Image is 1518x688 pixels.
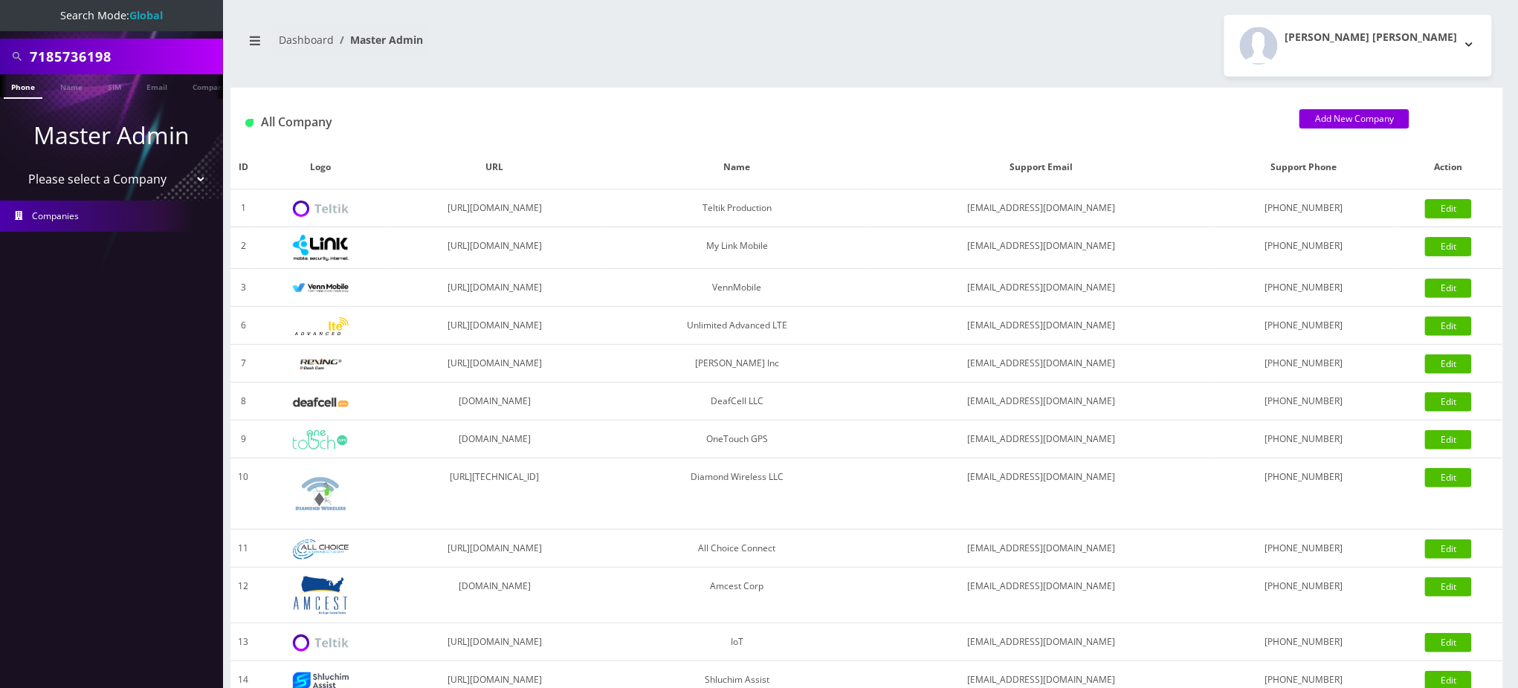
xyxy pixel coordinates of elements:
[604,307,870,345] td: Unlimited Advanced LTE
[870,530,1213,568] td: [EMAIL_ADDRESS][DOMAIN_NAME]
[230,623,256,661] td: 13
[604,530,870,568] td: All Choice Connect
[293,357,349,371] img: Rexing Inc
[4,74,42,99] a: Phone
[293,466,349,522] img: Diamond Wireless LLC
[1425,430,1472,450] a: Edit
[1213,189,1395,227] td: [PHONE_NUMBER]
[230,307,256,345] td: 6
[1213,568,1395,623] td: [PHONE_NUMBER]
[870,307,1213,345] td: [EMAIL_ADDRESS][DOMAIN_NAME]
[1213,421,1395,458] td: [PHONE_NUMBER]
[870,383,1213,421] td: [EMAIL_ADDRESS][DOMAIN_NAME]
[185,74,235,97] a: Company
[53,74,90,97] a: Name
[293,635,349,652] img: IoT
[230,568,256,623] td: 12
[293,317,349,336] img: Unlimited Advanced LTE
[1224,15,1492,77] button: [PERSON_NAME] [PERSON_NAME]
[385,307,604,345] td: [URL][DOMAIN_NAME]
[60,8,163,22] span: Search Mode:
[385,383,604,421] td: [DOMAIN_NAME]
[604,189,870,227] td: Teltik Production
[870,227,1213,269] td: [EMAIL_ADDRESS][DOMAIN_NAME]
[129,8,163,22] strong: Global
[242,25,856,67] nav: breadcrumb
[1425,633,1472,652] a: Edit
[1395,146,1503,189] th: Action
[279,33,334,47] a: Dashboard
[293,283,349,293] img: VennMobile
[870,568,1213,623] td: [EMAIL_ADDRESS][DOMAIN_NAME]
[604,146,870,189] th: Name
[385,458,604,530] td: [URL][TECHNICAL_ID]
[334,32,423,48] li: Master Admin
[1425,468,1472,487] a: Edit
[293,430,349,450] img: OneTouch GPS
[230,227,256,269] td: 2
[385,269,604,307] td: [URL][DOMAIN_NAME]
[1425,317,1472,336] a: Edit
[1425,354,1472,374] a: Edit
[1299,109,1409,129] a: Add New Company
[293,235,349,261] img: My Link Mobile
[293,397,349,407] img: DeafCell LLC
[1213,227,1395,269] td: [PHONE_NUMBER]
[385,227,604,269] td: [URL][DOMAIN_NAME]
[1425,577,1472,597] a: Edit
[870,269,1213,307] td: [EMAIL_ADDRESS][DOMAIN_NAME]
[230,383,256,421] td: 8
[139,74,175,97] a: Email
[385,623,604,661] td: [URL][DOMAIN_NAME]
[604,458,870,530] td: Diamond Wireless LLC
[256,146,385,189] th: Logo
[245,115,1277,129] h1: All Company
[1213,623,1395,661] td: [PHONE_NUMBER]
[870,458,1213,530] td: [EMAIL_ADDRESS][DOMAIN_NAME]
[604,568,870,623] td: Amcest Corp
[230,421,256,458] td: 9
[30,42,219,71] input: Search All Companies
[1213,146,1395,189] th: Support Phone
[230,345,256,383] td: 7
[245,119,253,127] img: All Company
[1425,279,1472,298] a: Edit
[870,146,1213,189] th: Support Email
[1285,31,1458,44] h2: [PERSON_NAME] [PERSON_NAME]
[385,421,604,458] td: [DOMAIN_NAME]
[870,623,1213,661] td: [EMAIL_ADDRESS][DOMAIN_NAME]
[230,146,256,189] th: ID
[230,269,256,307] td: 3
[1213,530,1395,568] td: [PHONE_NUMBER]
[1213,345,1395,383] td: [PHONE_NUMBER]
[1213,269,1395,307] td: [PHONE_NUMBER]
[870,189,1213,227] td: [EMAIL_ADDRESS][DOMAIN_NAME]
[604,227,870,269] td: My Link Mobile
[1213,458,1395,530] td: [PHONE_NUMBER]
[1213,307,1395,345] td: [PHONE_NUMBER]
[385,189,604,227] td: [URL][DOMAIN_NAME]
[870,345,1213,383] td: [EMAIL_ADDRESS][DOMAIN_NAME]
[1425,237,1472,256] a: Edit
[1425,392,1472,412] a: Edit
[230,530,256,568] td: 11
[293,201,349,218] img: Teltik Production
[1425,199,1472,218] a: Edit
[604,269,870,307] td: VennMobile
[293,575,349,615] img: Amcest Corp
[230,189,256,227] td: 1
[100,74,129,97] a: SIM
[604,623,870,661] td: IoT
[604,345,870,383] td: [PERSON_NAME] Inc
[385,146,604,189] th: URL
[870,421,1213,458] td: [EMAIL_ADDRESS][DOMAIN_NAME]
[1425,539,1472,559] a: Edit
[385,568,604,623] td: [DOMAIN_NAME]
[385,530,604,568] td: [URL][DOMAIN_NAME]
[385,345,604,383] td: [URL][DOMAIN_NAME]
[604,383,870,421] td: DeafCell LLC
[230,458,256,530] td: 10
[293,539,349,559] img: All Choice Connect
[1213,383,1395,421] td: [PHONE_NUMBER]
[33,210,80,222] span: Companies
